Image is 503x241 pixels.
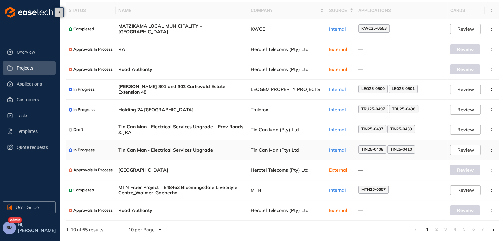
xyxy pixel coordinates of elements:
div: External [329,67,353,72]
span: TRU25-0498 [392,107,415,111]
span: Overview [17,46,50,59]
div: Internal [329,147,353,153]
span: Completed [73,27,94,31]
span: Approvals In Process [73,47,113,52]
a: 6 [470,224,477,234]
span: Company [251,7,319,14]
span: Review [457,106,474,113]
div: Internal [329,188,353,193]
th: Source [326,2,356,19]
span: Tasks [17,109,50,122]
span: Quote requests [17,141,50,154]
span: User Guide [16,204,39,211]
span: — [358,67,363,72]
span: Hi, [PERSON_NAME] [18,222,57,233]
span: LEOGEM PROPERTY PROJECTS [251,87,324,92]
span: Herotel Telecoms (Pty) Ltd [251,47,324,52]
div: of [56,226,114,233]
span: Review [457,146,474,154]
span: In Progress [73,107,95,112]
div: Internal [329,87,353,92]
span: In Progress [73,148,95,152]
span: Approvals In Process [73,208,113,213]
a: 1 [424,224,430,234]
span: MTN [251,188,324,193]
span: [GEOGRAPHIC_DATA] [118,167,245,173]
img: logo [5,7,53,18]
span: Review [457,187,474,194]
span: LEO25-0500 [361,86,385,91]
div: External [329,208,353,213]
span: Review [457,86,474,93]
span: TIN25-0408 [361,147,383,152]
li: Previous Page [410,224,421,235]
th: Cards [447,2,485,19]
span: KWCE [251,26,324,32]
span: MTN Fiber Project _ E48463 Bloomingsdale Live Style Centre_Walmer-Gqeberha [118,185,245,196]
span: Source [329,7,348,14]
li: Next Page [488,224,499,235]
div: External [329,47,353,52]
button: User Guide [3,201,56,213]
span: In Progress [73,87,95,92]
span: Projects [17,61,50,75]
span: TIN25-0439 [390,127,412,131]
span: Customers [17,93,50,106]
th: Status [66,2,116,19]
span: Holding 24 [GEOGRAPHIC_DATA] [118,107,245,113]
span: Herotel Telecoms (Pty) Ltd [251,167,324,173]
button: BM [3,221,16,234]
span: Approvals In Process [73,168,113,172]
span: TIN25-0437 [361,127,383,131]
span: Draft [73,127,83,132]
span: MATZIKAMA LOCAL MUNICIPALITY – [GEOGRAPHIC_DATA] [118,23,245,35]
span: Templates [17,125,50,138]
span: Herotel Telecoms (Pty) Ltd [251,67,324,72]
span: Completed [73,188,94,192]
div: Internal [329,26,353,32]
span: RA [118,47,245,52]
div: Internal [329,107,353,113]
th: Name [116,2,248,19]
span: TIN25-0410 [390,147,412,152]
span: MTN25-0357 [361,187,386,192]
span: Road Authority [118,67,245,72]
span: KWC25-0553 [361,26,387,31]
div: External [329,167,353,173]
span: Tin Can Man - Electrical Services Upgrade - Prov Roads & JRA [118,124,245,135]
strong: 1 - 10 [66,227,76,233]
a: 4 [451,224,458,234]
span: Applications [17,77,50,90]
span: — [358,47,363,52]
div: Internal [329,127,353,133]
span: 65 results [82,227,103,233]
button: Review [450,145,481,155]
span: [PERSON_NAME] 301 and 302 Carlswald Estate Extension 48 [118,84,245,95]
span: Review [457,126,474,133]
span: Tin Can Man - Electrical Services Upgrade [118,147,245,153]
a: 3 [442,224,449,234]
button: Review [450,125,481,135]
span: LEO25-0501 [392,86,415,91]
a: 5 [461,224,467,234]
span: Approvals In Process [73,67,113,72]
span: Road Authority [118,208,245,213]
span: TRU25-0497 [361,107,385,111]
th: Applications [356,2,448,19]
span: BM [6,225,12,230]
button: Review [450,85,481,94]
span: — [358,167,363,173]
span: Trulorox [251,107,324,113]
span: Tin Can Man (Pty) Ltd [251,147,324,153]
a: 2 [433,224,440,234]
span: Tin Can Man (Pty) Ltd [251,127,324,133]
a: 7 [479,224,486,234]
span: Herotel Telecoms (Pty) Ltd [251,208,324,213]
span: Review [457,25,474,33]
